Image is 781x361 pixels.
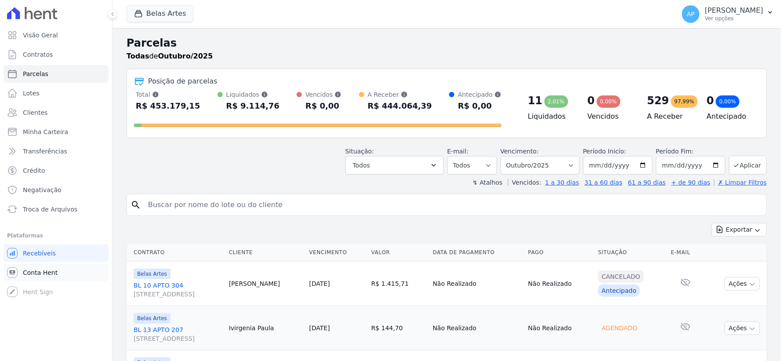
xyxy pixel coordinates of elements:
[23,50,53,59] span: Contratos
[134,281,222,299] a: BL 10 APTO 304[STREET_ADDRESS]
[127,244,225,262] th: Contrato
[368,262,429,306] td: R$ 1.415,71
[368,99,432,113] div: R$ 444.064,39
[525,306,595,350] td: Não Realizado
[4,84,109,102] a: Lotes
[368,90,432,99] div: A Receber
[585,179,622,186] a: 31 a 60 dias
[4,201,109,218] a: Troca de Arquivos
[716,95,740,108] div: 0,00%
[134,290,222,299] span: [STREET_ADDRESS]
[368,244,429,262] th: Valor
[675,2,781,26] button: AP [PERSON_NAME] Ver opções
[545,95,568,108] div: 2,01%
[134,269,171,279] span: Belas Artes
[23,89,40,98] span: Lotes
[588,111,633,122] h4: Vencidos
[671,95,698,108] div: 97,99%
[309,325,330,332] a: [DATE]
[4,181,109,199] a: Negativação
[598,322,641,334] div: Agendado
[729,156,767,175] button: Aplicar
[134,325,222,343] a: BL 13 APTO 207[STREET_ADDRESS]
[23,108,47,117] span: Clientes
[368,306,429,350] td: R$ 144,70
[127,51,213,62] p: de
[598,284,640,297] div: Antecipado
[23,128,68,136] span: Minha Carteira
[528,94,542,108] div: 11
[458,90,501,99] div: Antecipado
[707,94,714,108] div: 0
[668,244,704,262] th: E-mail
[127,35,767,51] h2: Parcelas
[588,94,595,108] div: 0
[647,94,669,108] div: 529
[4,244,109,262] a: Recebíveis
[134,334,222,343] span: [STREET_ADDRESS]
[4,65,109,83] a: Parcelas
[501,148,539,155] label: Vencimento:
[429,262,525,306] td: Não Realizado
[597,95,621,108] div: 0,00%
[4,104,109,121] a: Clientes
[345,148,374,155] label: Situação:
[458,99,501,113] div: R$ 0,00
[127,5,193,22] button: Belas Artes
[7,230,105,241] div: Plataformas
[353,160,370,171] span: Todos
[4,264,109,281] a: Conta Hent
[429,244,525,262] th: Data de Pagamento
[136,99,200,113] div: R$ 453.179,15
[4,162,109,179] a: Crédito
[528,111,574,122] h4: Liquidados
[429,306,525,350] td: Não Realizado
[4,26,109,44] a: Visão Geral
[672,179,711,186] a: + de 90 dias
[707,111,752,122] h4: Antecipado
[525,262,595,306] td: Não Realizado
[23,69,48,78] span: Parcelas
[225,262,306,306] td: [PERSON_NAME]
[305,99,341,113] div: R$ 0,00
[4,142,109,160] a: Transferências
[525,244,595,262] th: Pago
[309,280,330,287] a: [DATE]
[158,52,213,60] strong: Outubro/2025
[136,90,200,99] div: Total
[705,15,763,22] p: Ver opções
[131,200,141,210] i: search
[714,179,767,186] a: ✗ Limpar Filtros
[508,179,541,186] label: Vencidos:
[23,249,56,258] span: Recebíveis
[447,148,469,155] label: E-mail:
[4,46,109,63] a: Contratos
[628,179,666,186] a: 61 a 90 dias
[134,313,171,324] span: Belas Artes
[127,52,149,60] strong: Todas
[143,196,763,214] input: Buscar por nome do lote ou do cliente
[583,148,626,155] label: Período Inicío:
[23,31,58,40] span: Visão Geral
[23,166,45,175] span: Crédito
[545,179,579,186] a: 1 a 30 dias
[712,223,767,237] button: Exportar
[705,6,763,15] p: [PERSON_NAME]
[23,147,67,156] span: Transferências
[595,244,668,262] th: Situação
[225,306,306,350] td: Ivirgenia Paula
[226,99,280,113] div: R$ 9.114,76
[598,270,644,283] div: Cancelado
[23,186,62,194] span: Negativação
[725,321,760,335] button: Ações
[4,123,109,141] a: Minha Carteira
[305,244,367,262] th: Vencimento
[23,205,77,214] span: Troca de Arquivos
[472,179,502,186] label: ↯ Atalhos
[225,244,306,262] th: Cliente
[345,156,444,175] button: Todos
[656,147,726,156] label: Período Fim:
[725,277,760,291] button: Ações
[647,111,693,122] h4: A Receber
[226,90,280,99] div: Liquidados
